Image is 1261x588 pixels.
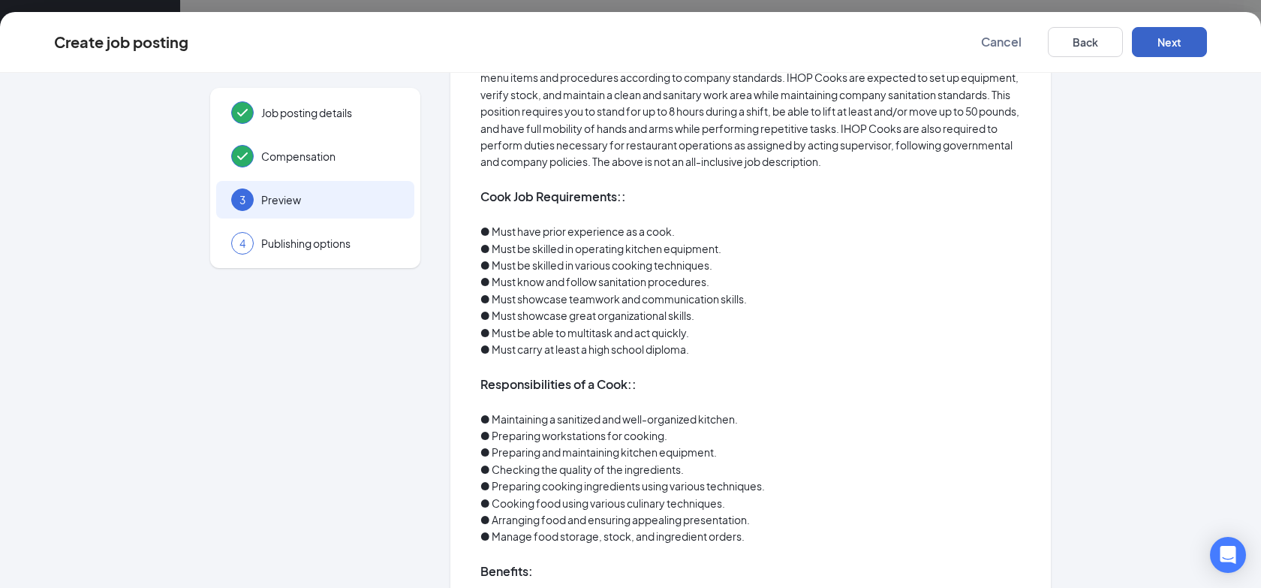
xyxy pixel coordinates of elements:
[233,147,251,165] svg: Checkmark
[239,192,245,207] span: 3
[54,34,188,50] div: Create job posting
[261,236,399,251] span: Publishing options
[480,188,626,204] strong: Cook Job Requirements::
[1132,27,1207,57] button: Next
[480,376,637,392] strong: Responsibilities of a Cook::
[261,192,399,207] span: Preview
[480,223,1021,240] p: ● Must have prior experience as a cook.
[1048,27,1123,57] button: Back
[480,291,1021,307] p: ● Must showcase teamwork and communication skills.
[480,528,1021,544] p: ● Manage food storage, stock, and ingredient orders.
[233,104,251,122] svg: Checkmark
[480,511,1021,528] p: ● Arranging food and ensuring appealing presentation.
[239,236,245,251] span: 4
[480,257,1021,273] p: ● Must be skilled in various cooking techniques.
[480,495,1021,511] p: ● Cooking food using various culinary techniques.
[480,36,1021,170] p: IHOP Cooks are responsible for the preparation and cooking of food products accurately and with m...
[480,341,1021,357] p: ● Must carry at least a high school diploma.
[480,324,1021,341] p: ● Must be able to multitask and act quickly.
[981,35,1022,50] span: Cancel
[480,307,1021,324] p: ● Must showcase great organizational skills.
[480,427,1021,444] p: ● Preparing workstations for cooking.
[261,105,399,120] span: Job posting details
[480,444,1021,460] p: ● Preparing and maintaining kitchen equipment.
[480,411,1021,427] p: ● Maintaining a sanitized and well-organized kitchen.
[1210,537,1246,573] div: Open Intercom Messenger
[480,240,1021,257] p: ● Must be skilled in operating kitchen equipment.
[480,273,1021,290] p: ● Must know and follow sanitation procedures.
[480,478,1021,494] p: ● Preparing cooking ingredients using various techniques.
[480,563,533,579] strong: Benefits:
[261,149,399,164] span: Compensation
[480,461,1021,478] p: ● Checking the quality of the ingredients.
[964,27,1039,57] button: Cancel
